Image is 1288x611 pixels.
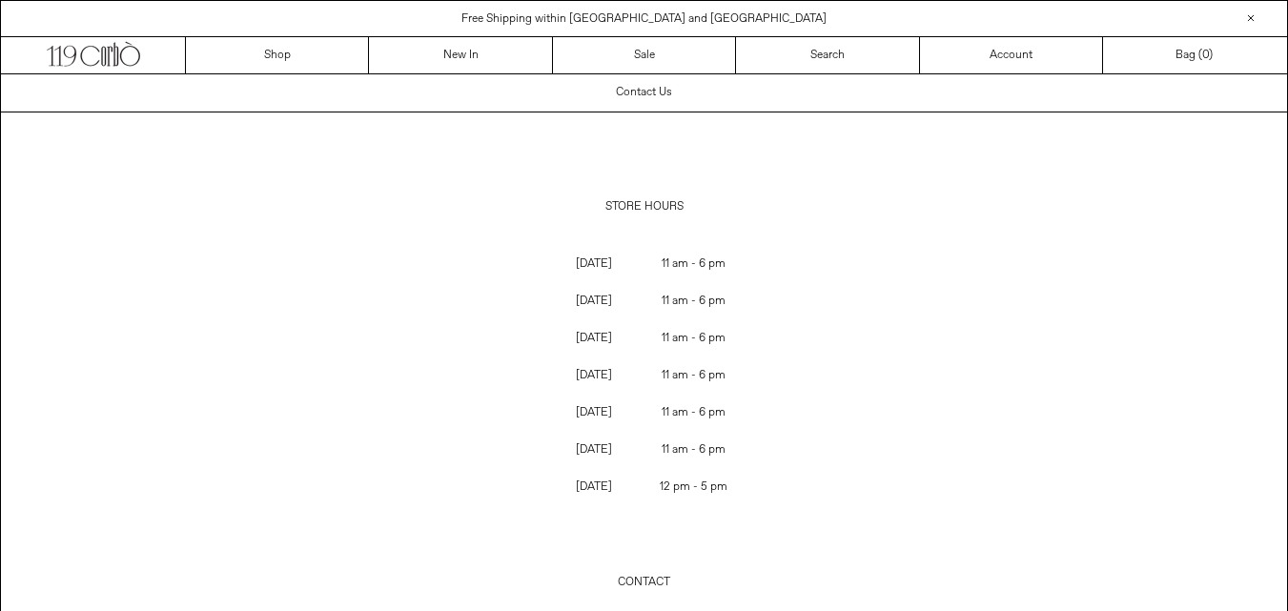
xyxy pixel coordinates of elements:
a: Shop [186,37,369,73]
span: ) [1202,47,1213,64]
h1: Contact Us [616,76,672,109]
a: New In [369,37,552,73]
p: [DATE] [544,320,644,356]
p: [DATE] [544,469,644,505]
p: 11 am - 6 pm [644,395,744,431]
p: 11 am - 6 pm [644,283,744,319]
p: CONTACT [329,564,960,601]
p: 12 pm - 5 pm [644,469,744,505]
p: [DATE] [544,246,644,282]
a: Account [920,37,1103,73]
p: [DATE] [544,395,644,431]
a: Free Shipping within [GEOGRAPHIC_DATA] and [GEOGRAPHIC_DATA] [461,11,827,27]
p: 11 am - 6 pm [644,320,744,356]
p: 11 am - 6 pm [644,357,744,394]
span: 0 [1202,48,1209,63]
p: 11 am - 6 pm [644,432,744,468]
p: [DATE] [544,432,644,468]
a: Search [736,37,919,73]
p: 11 am - 6 pm [644,246,744,282]
a: Sale [553,37,736,73]
p: [DATE] [544,357,644,394]
p: [DATE] [544,283,644,319]
a: Bag () [1103,37,1286,73]
p: STORE HOURS [329,189,960,225]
